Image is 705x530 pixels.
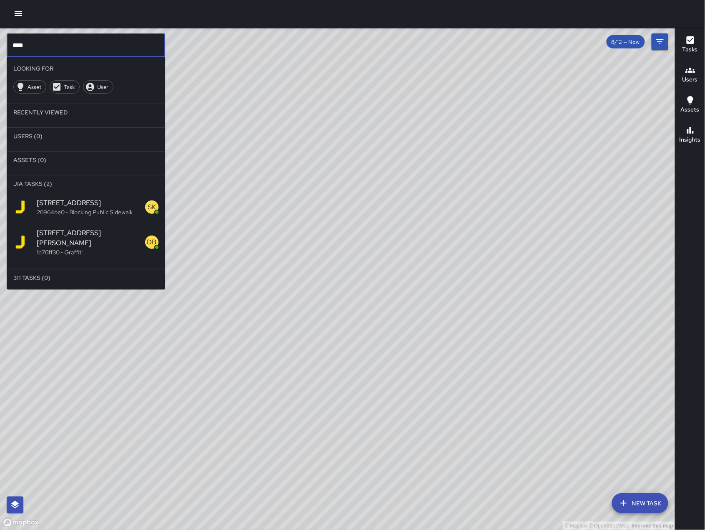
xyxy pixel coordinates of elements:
div: Task [50,80,80,94]
p: 26964be0 • Blocking Public Sidewalk [37,208,145,216]
div: User [83,80,113,94]
span: Asset [23,84,46,91]
p: 1d76ff30 • Graffiti [37,248,145,256]
button: Filters [652,33,668,50]
button: Insights [675,120,705,150]
p: SK [148,202,156,212]
span: [STREET_ADDRESS] [37,198,145,208]
button: Assets [675,90,705,120]
span: Task [59,84,79,91]
li: Recently Viewed [7,104,165,121]
button: Users [675,60,705,90]
div: [STREET_ADDRESS]26964be0 • Blocking Public Sidewalk [7,192,165,222]
p: DB [147,237,157,247]
button: New Task [612,493,668,513]
h6: Assets [681,105,700,114]
h6: Tasks [682,45,698,54]
li: 311 Tasks (0) [7,269,165,286]
span: 8/12 — Now [607,38,645,46]
li: Looking For [7,60,165,77]
button: Tasks [675,30,705,60]
li: Jia Tasks (2) [7,175,165,192]
li: Users (0) [7,128,165,145]
span: [STREET_ADDRESS][PERSON_NAME] [37,228,145,248]
div: [STREET_ADDRESS][PERSON_NAME]1d76ff30 • Graffiti [7,222,165,262]
div: Asset [13,80,46,94]
h6: Insights [680,135,701,145]
h6: Users [682,75,698,84]
span: User [93,84,113,91]
li: Assets (0) [7,152,165,168]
